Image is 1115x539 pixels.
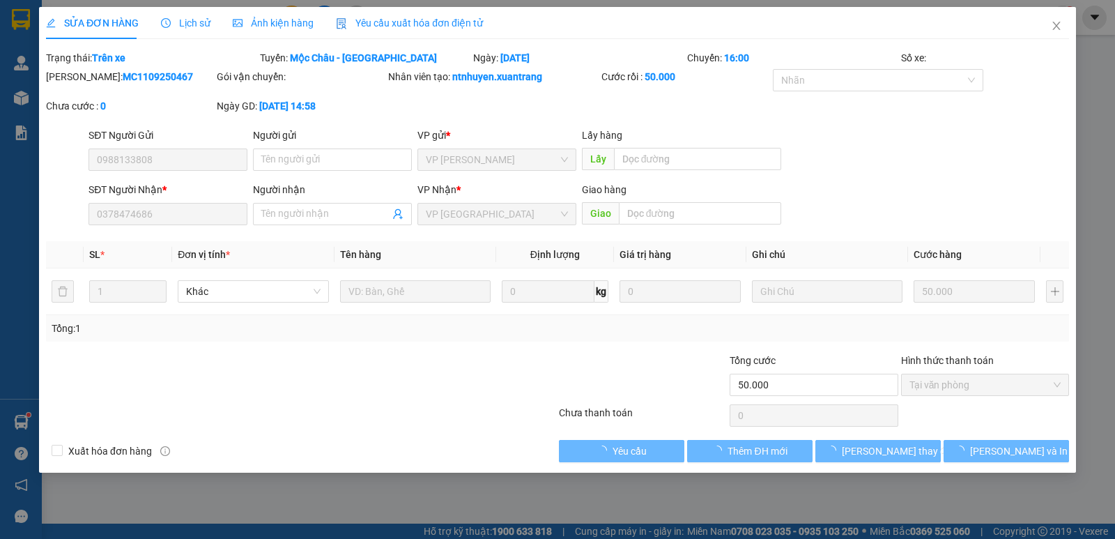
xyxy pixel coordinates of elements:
[1037,7,1076,46] button: Close
[914,249,962,260] span: Cước hàng
[89,182,247,197] div: SĐT Người Nhận
[728,443,787,459] span: Thêm ĐH mới
[186,281,320,302] span: Khác
[161,17,210,29] span: Lịch sử
[161,18,171,28] span: clock-circle
[620,280,741,303] input: 0
[559,440,684,462] button: Yêu cầu
[52,321,431,336] div: Tổng: 1
[217,69,385,84] div: Gói vận chuyển:
[290,52,437,63] b: Mộc Châu - [GEOGRAPHIC_DATA]
[909,374,1061,395] span: Tại văn phòng
[253,128,412,143] div: Người gửi
[46,69,214,84] div: [PERSON_NAME]:
[392,208,403,220] span: user-add
[259,100,316,112] b: [DATE] 14:58
[687,440,813,462] button: Thêm ĐH mới
[89,249,100,260] span: SL
[746,241,908,268] th: Ghi chú
[178,249,230,260] span: Đơn vị tính
[620,249,671,260] span: Giá trị hàng
[530,249,580,260] span: Định lượng
[100,100,106,112] b: 0
[417,128,576,143] div: VP gửi
[970,443,1068,459] span: [PERSON_NAME] và In
[253,182,412,197] div: Người nhận
[597,446,613,455] span: loading
[619,202,782,225] input: Dọc đường
[233,17,314,29] span: Ảnh kiện hàng
[614,148,782,170] input: Dọc đường
[914,280,1035,303] input: 0
[752,280,902,303] input: Ghi Chú
[46,18,56,28] span: edit
[123,71,193,82] b: MC1109250467
[601,69,769,84] div: Cước rồi :
[815,440,941,462] button: [PERSON_NAME] thay đổi
[901,355,994,366] label: Hình thức thanh toán
[712,446,728,455] span: loading
[613,443,647,459] span: Yêu cầu
[944,440,1069,462] button: [PERSON_NAME] và In
[582,184,626,195] span: Giao hàng
[900,50,1070,66] div: Số xe:
[340,280,491,303] input: VD: Bàn, Ghế
[217,98,385,114] div: Ngày GD:
[426,204,568,225] span: VP HÀ NỘI
[500,52,530,63] b: [DATE]
[724,52,749,63] b: 16:00
[336,17,483,29] span: Yêu cầu xuất hóa đơn điện tử
[388,69,599,84] div: Nhân viên tạo:
[426,149,568,170] span: VP MỘC CHÂU
[1046,280,1063,303] button: plus
[259,50,472,66] div: Tuyến:
[730,355,776,366] span: Tổng cước
[594,280,608,303] span: kg
[582,202,619,225] span: Giao
[955,446,970,455] span: loading
[417,184,456,195] span: VP Nhận
[336,18,347,29] img: icon
[452,71,542,82] b: ntnhuyen.xuantrang
[160,446,170,456] span: info-circle
[582,130,622,141] span: Lấy hàng
[472,50,686,66] div: Ngày:
[842,443,953,459] span: [PERSON_NAME] thay đổi
[52,280,74,303] button: delete
[46,17,139,29] span: SỬA ĐƠN HÀNG
[92,52,125,63] b: Trên xe
[1051,20,1062,31] span: close
[89,128,247,143] div: SĐT Người Gửi
[686,50,900,66] div: Chuyến:
[46,98,214,114] div: Chưa cước :
[645,71,675,82] b: 50.000
[826,446,842,455] span: loading
[45,50,259,66] div: Trạng thái:
[233,18,243,28] span: picture
[340,249,381,260] span: Tên hàng
[582,148,614,170] span: Lấy
[63,443,157,459] span: Xuất hóa đơn hàng
[557,405,728,430] div: Chưa thanh toán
